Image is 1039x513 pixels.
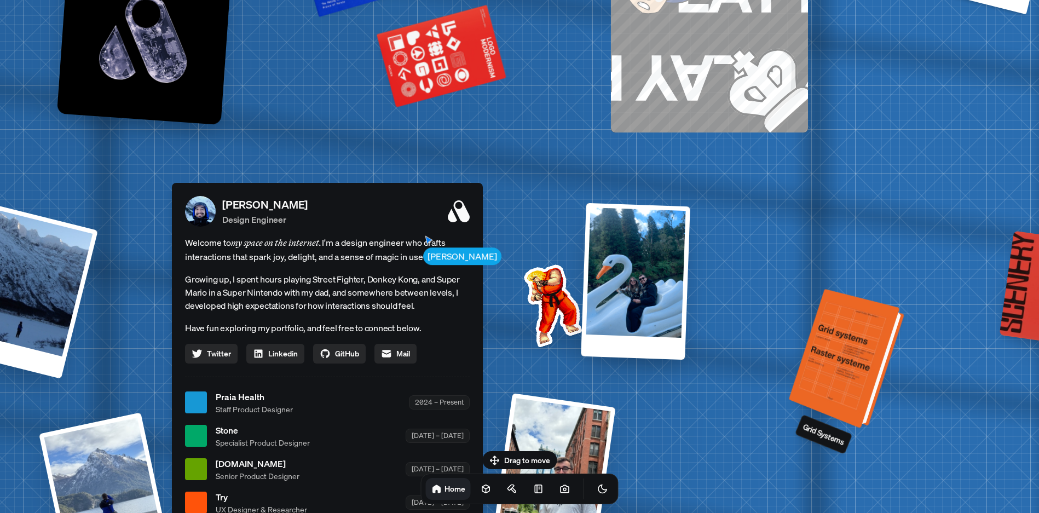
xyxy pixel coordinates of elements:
div: [DATE] – [DATE] [406,429,470,442]
span: Twitter [207,348,231,359]
h1: Home [445,483,465,494]
em: my space on the internet. [231,237,322,248]
span: Try [216,491,307,504]
img: Profile Picture [185,196,216,227]
span: Staff Product Designer [216,404,293,415]
p: Have fun exploring my portfolio, and feel free to connect below. [185,321,470,335]
a: Mail [374,344,417,364]
div: [DATE] – [DATE] [406,495,470,509]
a: Home [426,478,471,500]
span: Linkedin [268,348,298,359]
span: Mail [396,348,410,359]
div: 2024 – Present [409,395,470,409]
span: Specialist Product Designer [216,437,310,448]
span: Welcome to I'm a design engineer who crafts interactions that spark joy, delight, and a sense of ... [185,235,470,264]
p: [PERSON_NAME] [222,197,308,213]
button: Toggle Theme [592,478,614,500]
a: Twitter [185,344,238,364]
span: Senior Product Designer [216,470,299,482]
a: GitHub [313,344,366,364]
p: Design Engineer [222,213,308,226]
span: Stone [216,424,310,437]
p: Growing up, I spent hours playing Street Fighter, Donkey Kong, and Super Mario in a Super Nintend... [185,273,470,312]
p: Grid Systems [801,420,846,448]
span: GitHub [335,348,359,359]
a: Linkedin [246,344,304,364]
img: Profile example [495,248,606,359]
span: Praia Health [216,390,293,404]
span: [DOMAIN_NAME] [216,457,299,470]
div: [DATE] – [DATE] [406,462,470,476]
